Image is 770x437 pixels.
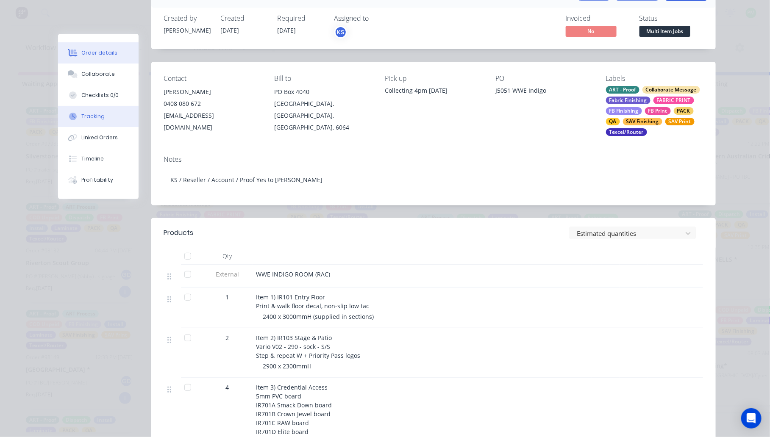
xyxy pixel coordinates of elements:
[81,155,104,163] div: Timeline
[278,26,296,34] span: [DATE]
[645,107,671,115] div: FB Print
[566,26,617,36] span: No
[81,49,117,57] div: Order details
[164,167,703,193] div: KS / Reseller / Account / Proof Yes to [PERSON_NAME]
[606,128,647,136] div: Texcel/Router
[385,86,482,95] div: Collecting 4pm [DATE]
[623,118,662,125] div: SAV Finishing
[81,70,115,78] div: Collaborate
[278,14,324,22] div: Required
[164,86,261,98] div: [PERSON_NAME]
[164,155,703,163] div: Notes
[81,134,118,141] div: Linked Orders
[58,169,139,191] button: Profitability
[58,64,139,85] button: Collaborate
[164,228,194,238] div: Products
[263,362,312,370] span: 2900 x 2300mmH
[58,148,139,169] button: Timeline
[606,75,703,83] div: Labels
[164,110,261,133] div: [EMAIL_ADDRESS][DOMAIN_NAME]
[653,97,694,104] div: FABRIC PRINT
[81,113,105,120] div: Tracking
[263,313,374,321] span: 2400 x 3000mmH (supplied in sections)
[274,98,371,133] div: [GEOGRAPHIC_DATA], [GEOGRAPHIC_DATA], [GEOGRAPHIC_DATA], 6064
[226,333,229,342] span: 2
[58,42,139,64] button: Order details
[256,293,370,310] span: Item 1) IR101 Entry Floor Print & walk floor decal, non-slip low tac
[495,86,592,98] div: J5051 WWE Indigo
[606,118,620,125] div: QA
[164,75,261,83] div: Contact
[741,408,762,429] div: Open Intercom Messenger
[274,75,371,83] div: Bill to
[639,26,690,39] button: Multi Item Jobs
[495,75,592,83] div: PO
[639,26,690,36] span: Multi Item Jobs
[606,97,650,104] div: Fabric Finishing
[81,91,119,99] div: Checklists 0/0
[202,248,253,265] div: Qty
[221,14,267,22] div: Created
[58,127,139,148] button: Linked Orders
[566,14,629,22] div: Invoiced
[81,176,113,184] div: Profitability
[58,85,139,106] button: Checklists 0/0
[164,26,211,35] div: [PERSON_NAME]
[164,86,261,133] div: [PERSON_NAME]0408 080 672[EMAIL_ADDRESS][DOMAIN_NAME]
[639,14,703,22] div: Status
[164,98,261,110] div: 0408 080 672
[642,86,700,94] div: Collaborate Message
[256,334,361,360] span: Item 2) IR103 Stage & Patio Vario V02 - 290 - sock - S/S Step & repeat W + Priority Pass logos
[674,107,694,115] div: PACK
[274,86,371,98] div: PO Box 4040
[665,118,695,125] div: SAV Print
[385,75,482,83] div: Pick up
[256,270,331,278] span: WWE INDIGO ROOM (RAC)
[334,14,419,22] div: Assigned to
[58,106,139,127] button: Tracking
[256,383,332,436] span: Item 3) Credential Access 5mm PVC board IR701A Smack Down board IR701B Crown Jewel board IR701C R...
[334,26,347,39] button: KS
[606,86,639,94] div: ART - Proof
[606,107,642,115] div: FB Finishing
[221,26,239,34] span: [DATE]
[274,86,371,133] div: PO Box 4040[GEOGRAPHIC_DATA], [GEOGRAPHIC_DATA], [GEOGRAPHIC_DATA], 6064
[226,293,229,301] span: 1
[226,383,229,392] span: 4
[164,14,211,22] div: Created by
[206,270,250,279] span: External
